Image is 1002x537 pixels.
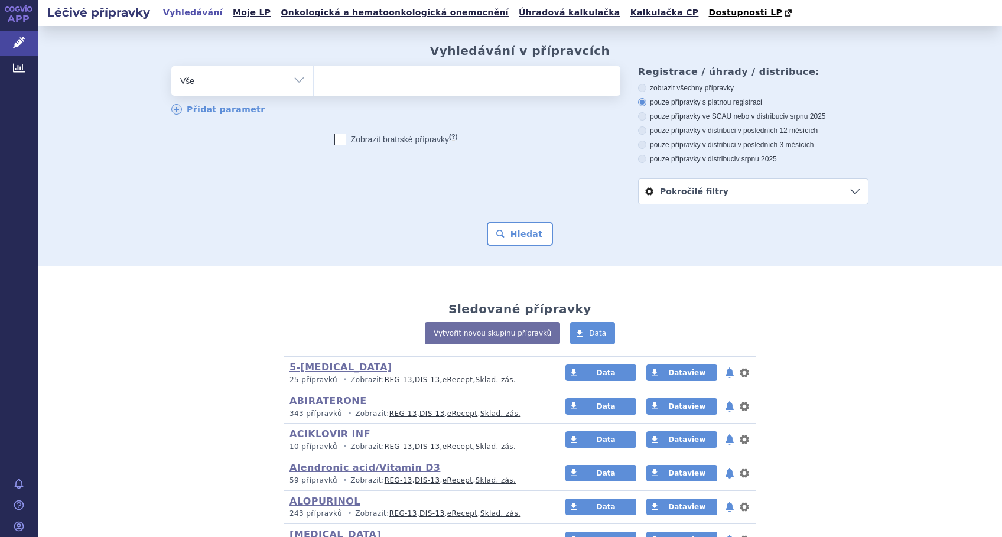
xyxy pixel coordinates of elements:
a: DIS-13 [419,509,444,518]
a: Kalkulačka CP [627,5,702,21]
button: nastavení [739,500,750,514]
i: • [340,375,350,385]
button: nastavení [739,399,750,414]
a: Dataview [646,431,717,448]
a: Vyhledávání [160,5,226,21]
span: 243 přípravků [289,509,342,518]
a: Sklad. zás. [476,376,516,384]
button: nastavení [739,366,750,380]
a: REG-13 [385,442,412,451]
a: ALOPURINOL [289,496,360,507]
button: Hledat [487,222,554,246]
span: Data [589,329,606,337]
p: Zobrazit: , , , [289,375,543,385]
a: Dostupnosti LP [705,5,798,21]
span: Data [597,435,616,444]
span: 343 přípravků [289,409,342,418]
a: Alendronic acid/Vitamin D3 [289,462,440,473]
button: notifikace [724,399,736,414]
label: pouze přípravky s platnou registrací [638,97,868,107]
a: Data [565,398,636,415]
a: Sklad. zás. [480,409,521,418]
span: Data [597,469,616,477]
a: Moje LP [229,5,274,21]
span: Data [597,369,616,377]
label: Zobrazit bratrské přípravky [334,134,458,145]
i: • [340,476,350,486]
span: Dataview [668,402,705,411]
label: zobrazit všechny přípravky [638,83,868,93]
i: • [344,509,355,519]
button: notifikace [724,432,736,447]
button: notifikace [724,500,736,514]
button: notifikace [724,466,736,480]
a: eRecept [447,409,478,418]
a: Data [565,465,636,481]
span: Dataview [668,469,705,477]
a: Dataview [646,364,717,381]
span: Data [597,402,616,411]
span: 59 přípravků [289,476,337,484]
a: DIS-13 [415,442,440,451]
a: Úhradová kalkulačka [515,5,624,21]
a: Data [565,364,636,381]
a: eRecept [443,442,473,451]
span: v srpnu 2025 [785,112,825,121]
label: pouze přípravky ve SCAU nebo v distribuci [638,112,868,121]
button: nastavení [739,466,750,480]
h3: Registrace / úhrady / distribuce: [638,66,868,77]
a: Sklad. zás. [476,476,516,484]
a: Onkologická a hematoonkologická onemocnění [277,5,512,21]
a: eRecept [447,509,478,518]
p: Zobrazit: , , , [289,476,543,486]
span: Dataview [668,503,705,511]
a: Přidat parametr [171,104,265,115]
button: notifikace [724,366,736,380]
a: REG-13 [385,376,412,384]
label: pouze přípravky v distribuci v posledních 12 měsících [638,126,868,135]
i: • [344,409,355,419]
p: Zobrazit: , , , [289,409,543,419]
abbr: (?) [449,133,457,141]
span: 25 přípravků [289,376,337,384]
p: Zobrazit: , , , [289,509,543,519]
span: Dataview [668,435,705,444]
a: REG-13 [389,509,417,518]
h2: Vyhledávání v přípravcích [430,44,610,58]
a: Sklad. zás. [480,509,521,518]
p: Zobrazit: , , , [289,442,543,452]
a: eRecept [443,376,473,384]
a: ACIKLOVIR INF [289,428,370,440]
label: pouze přípravky v distribuci v posledních 3 měsících [638,140,868,149]
h2: Léčivé přípravky [38,4,160,21]
a: Vytvořit novou skupinu přípravků [425,322,560,344]
a: DIS-13 [419,409,444,418]
a: Data [570,322,615,344]
a: Sklad. zás. [476,442,516,451]
a: REG-13 [385,476,412,484]
span: 10 přípravků [289,442,337,451]
span: Dostupnosti LP [708,8,782,17]
a: DIS-13 [415,476,440,484]
a: Dataview [646,499,717,515]
a: Data [565,431,636,448]
a: DIS-13 [415,376,440,384]
span: v srpnu 2025 [736,155,776,163]
a: Pokročilé filtry [639,179,868,204]
h2: Sledované přípravky [448,302,591,316]
i: • [340,442,350,452]
span: Data [597,503,616,511]
a: REG-13 [389,409,417,418]
button: nastavení [739,432,750,447]
a: ABIRATERONE [289,395,366,406]
a: 5-[MEDICAL_DATA] [289,362,392,373]
span: Dataview [668,369,705,377]
a: Dataview [646,398,717,415]
label: pouze přípravky v distribuci [638,154,868,164]
a: Data [565,499,636,515]
a: Dataview [646,465,717,481]
a: eRecept [443,476,473,484]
